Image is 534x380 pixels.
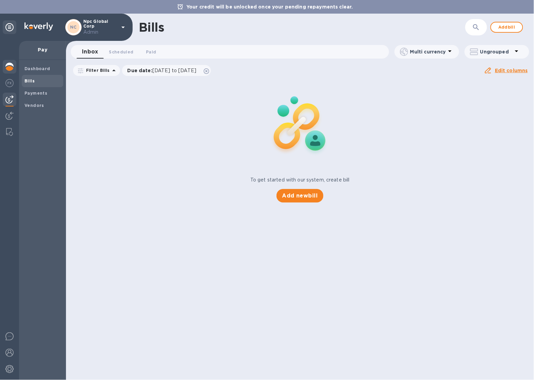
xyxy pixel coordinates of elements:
p: Ungrouped [480,48,513,55]
p: Filter Bills [83,67,110,73]
b: Bills [24,78,35,83]
span: Inbox [82,47,98,57]
b: Dashboard [24,66,50,71]
p: Admin [83,29,117,36]
u: Edit columns [495,68,528,73]
div: Unpin categories [3,20,16,34]
img: Foreign exchange [5,79,14,87]
b: Your credit will be unlocked once your pending repayments clear. [186,4,353,10]
p: Due date : [128,67,200,74]
button: Add newbill [277,189,323,203]
span: Add bill [497,23,517,31]
b: Payments [24,91,47,96]
div: Due date:[DATE] to [DATE] [122,65,211,76]
img: Logo [24,22,53,31]
p: Multi currency [410,48,446,55]
p: Npc Global Corp [83,19,117,36]
span: Paid [146,48,156,56]
p: To get started with our system, create bill [250,176,350,184]
button: Addbill [490,22,523,33]
b: NC [70,25,77,30]
span: [DATE] to [DATE] [152,68,196,73]
b: Vendors [24,103,44,108]
span: Add new bill [282,192,318,200]
span: Scheduled [109,48,133,56]
h1: Bills [139,20,164,34]
p: Pay [24,46,61,53]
